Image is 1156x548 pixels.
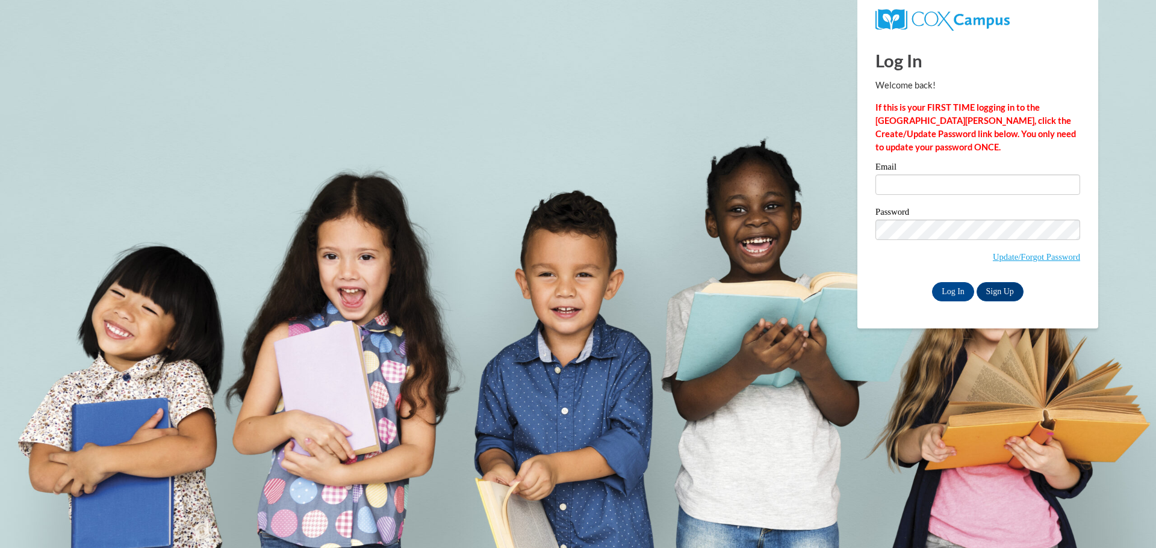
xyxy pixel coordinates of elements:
a: Update/Forgot Password [993,252,1080,262]
input: Log In [932,282,974,301]
strong: If this is your FIRST TIME logging in to the [GEOGRAPHIC_DATA][PERSON_NAME], click the Create/Upd... [875,102,1076,152]
p: Welcome back! [875,79,1080,92]
a: COX Campus [875,14,1010,24]
h1: Log In [875,48,1080,73]
img: COX Campus [875,9,1010,31]
label: Email [875,162,1080,174]
label: Password [875,208,1080,220]
a: Sign Up [977,282,1024,301]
